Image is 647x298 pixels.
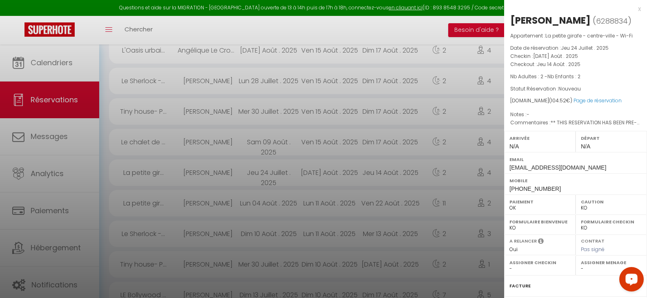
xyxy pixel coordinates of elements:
label: Formulaire Checkin [581,218,642,226]
p: Date de réservation : [510,44,641,52]
div: x [504,4,641,14]
p: Checkin : [510,52,641,60]
label: Paiement [509,198,570,206]
p: Statut Réservation : [510,85,641,93]
span: 6288834 [596,16,628,26]
span: [DATE] Août . 2025 [533,53,578,60]
span: - [527,111,529,118]
label: Assigner Checkin [509,258,570,267]
label: Facture [509,282,531,290]
label: Caution [581,198,642,206]
span: Jeu 24 Juillet . 2025 [561,44,609,51]
label: Contrat [581,238,605,243]
iframe: LiveChat chat widget [613,264,647,298]
span: ( ) [593,15,631,26]
p: Commentaires : [510,119,641,127]
i: Sélectionner OUI si vous souhaiter envoyer les séquences de messages post-checkout [538,238,544,247]
span: Pas signé [581,246,605,253]
span: 104.52 [551,97,566,104]
label: Email [509,155,642,163]
span: Nb Enfants : 2 [547,73,580,80]
div: [PERSON_NAME] [510,14,591,27]
div: [DOMAIN_NAME] [510,97,641,105]
label: Assigner Menage [581,258,642,267]
p: Checkout : [510,60,641,68]
span: ( €) [549,97,572,104]
span: [EMAIL_ADDRESS][DOMAIN_NAME] [509,164,606,171]
label: Formulaire Bienvenue [509,218,570,226]
label: Mobile [509,177,642,185]
span: [PHONE_NUMBER] [509,185,561,192]
span: Nouveau [558,85,581,92]
p: Notes : [510,110,641,119]
label: Départ [581,134,642,142]
a: Page de réservation [574,97,622,104]
label: Arrivée [509,134,570,142]
span: N/A [509,143,519,150]
label: A relancer [509,238,537,245]
span: Jeu 14 Août . 2025 [537,61,580,68]
span: Nb Adultes : 2 - [510,73,580,80]
p: Appartement : [510,32,641,40]
span: N/A [581,143,590,150]
span: La petite girafe - centre-ville - Wi-Fi [545,32,633,39]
